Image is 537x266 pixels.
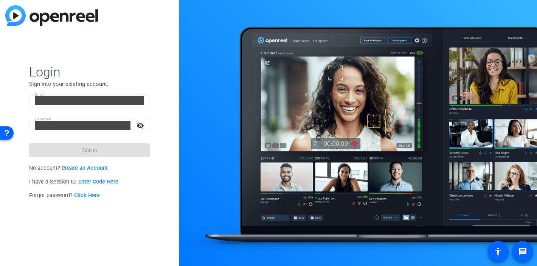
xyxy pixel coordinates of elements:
mat-icon: message [518,247,527,256]
a: Create an Account [62,165,108,171]
mat-label: Password [35,117,51,121]
span: Forgot password? [29,192,100,199]
mat-icon: visibility_off [132,120,150,131]
img: blue-gradient.svg [5,5,98,26]
span: I have a Session ID. [29,179,119,185]
a: Click Here [74,192,100,199]
input: Enter Email Address [35,96,144,105]
span: No account? [29,165,108,171]
a: Enter Code Here [78,179,118,185]
p: Sign into your existing account. [29,80,150,88]
span: Login [29,64,150,80]
mat-label: Email [35,92,45,96]
mat-icon: accessibility [494,247,503,256]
